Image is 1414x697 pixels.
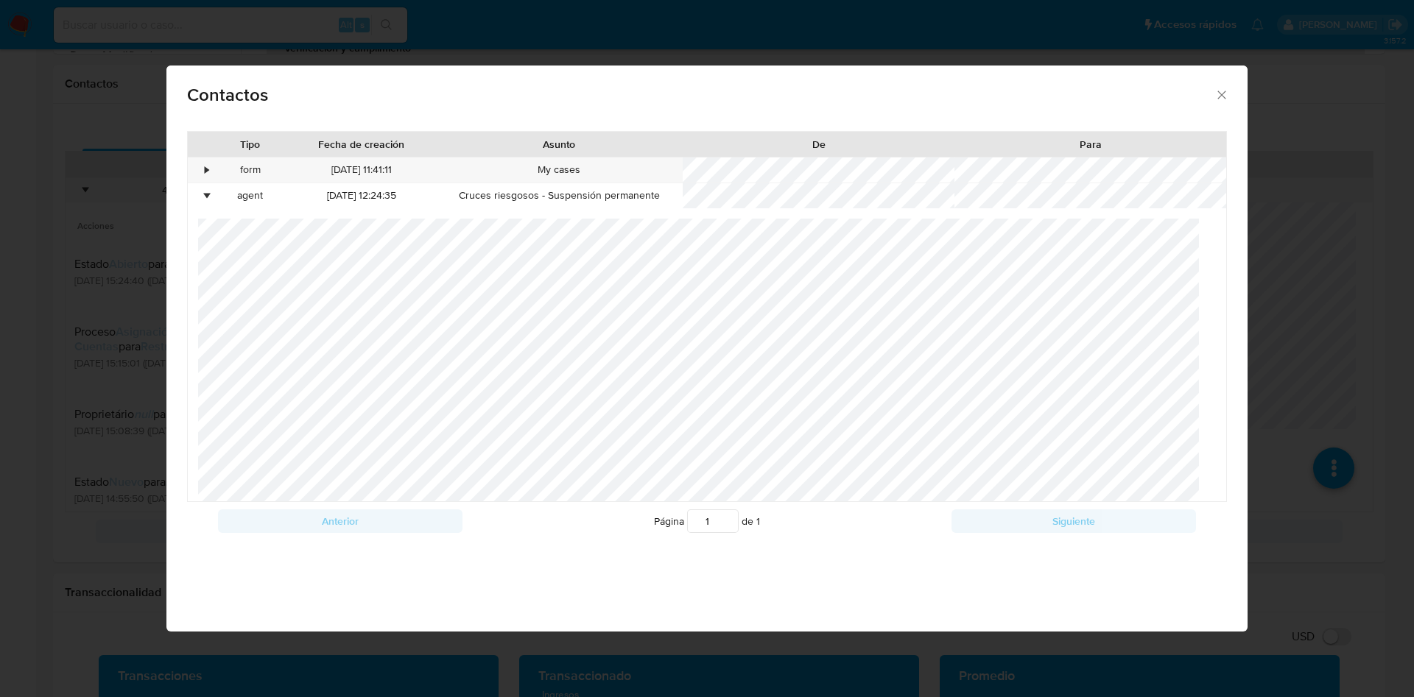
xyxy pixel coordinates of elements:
[693,137,944,152] div: De
[187,86,1214,104] span: Contactos
[214,158,288,183] div: form
[436,158,683,183] div: My cases
[287,158,435,183] div: [DATE] 11:41:11
[965,137,1216,152] div: Para
[1214,88,1228,101] button: close
[287,183,435,208] div: [DATE] 12:24:35
[205,188,209,203] div: •
[218,509,462,533] button: Anterior
[205,163,209,177] div: •
[224,137,278,152] div: Tipo
[756,514,760,528] span: 1
[654,509,760,533] span: Página de
[952,509,1196,533] button: Siguiente
[436,183,683,208] div: Cruces riesgosos - Suspensión permanente
[214,183,288,208] div: agent
[298,137,425,152] div: Fecha de creación
[446,137,673,152] div: Asunto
